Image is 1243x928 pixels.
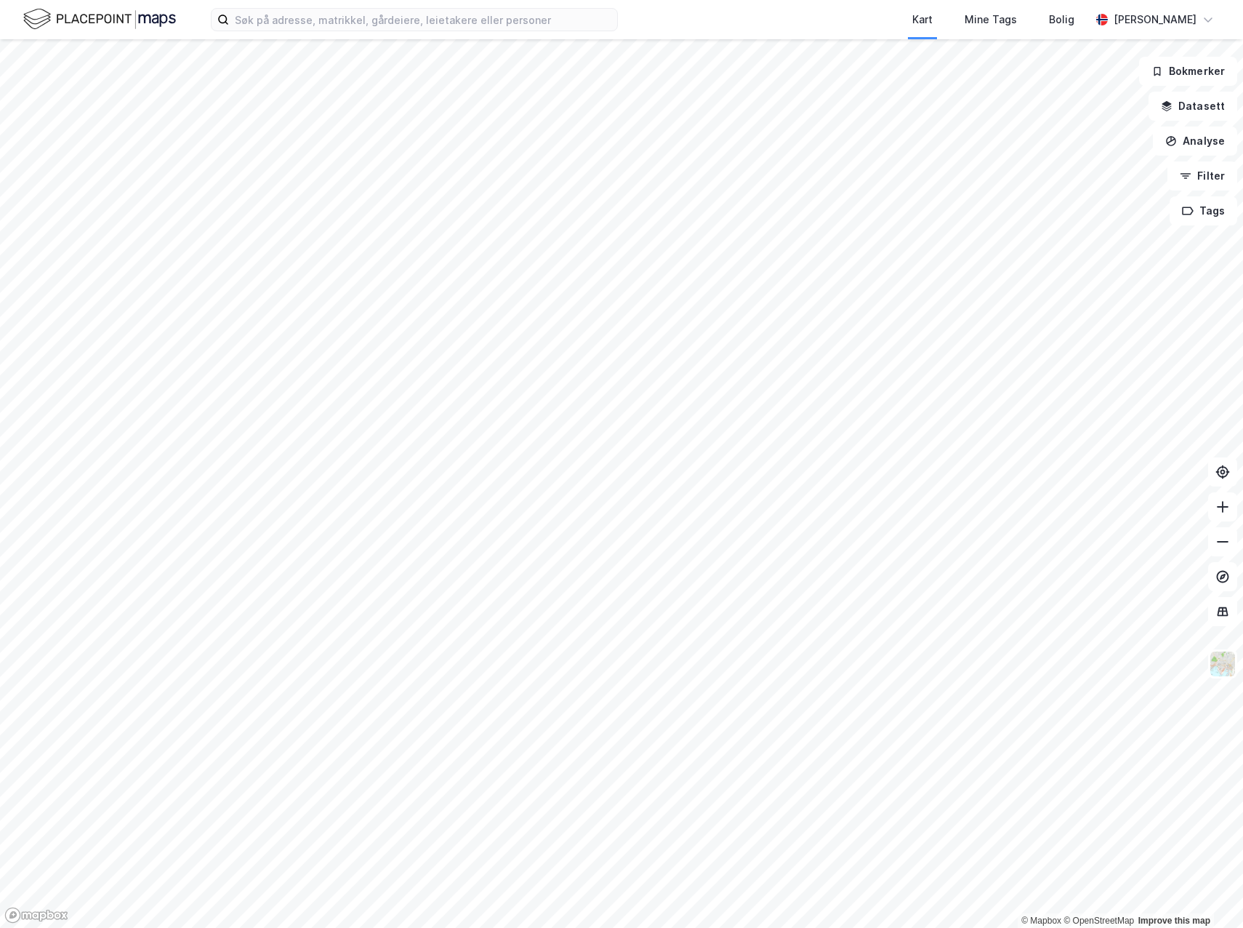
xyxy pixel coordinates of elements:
[1138,916,1210,926] a: Improve this map
[1153,127,1237,156] button: Analyse
[23,7,176,32] img: logo.f888ab2527a4732fd821a326f86c7f29.svg
[1170,858,1243,928] iframe: Chat Widget
[4,907,68,924] a: Mapbox homepage
[1063,916,1134,926] a: OpenStreetMap
[912,11,933,28] div: Kart
[1139,57,1237,86] button: Bokmerker
[965,11,1017,28] div: Mine Tags
[1149,92,1237,121] button: Datasett
[1049,11,1074,28] div: Bolig
[1021,916,1061,926] a: Mapbox
[1167,161,1237,191] button: Filter
[1114,11,1196,28] div: [PERSON_NAME]
[1170,196,1237,225] button: Tags
[229,9,617,31] input: Søk på adresse, matrikkel, gårdeiere, leietakere eller personer
[1209,650,1236,678] img: Z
